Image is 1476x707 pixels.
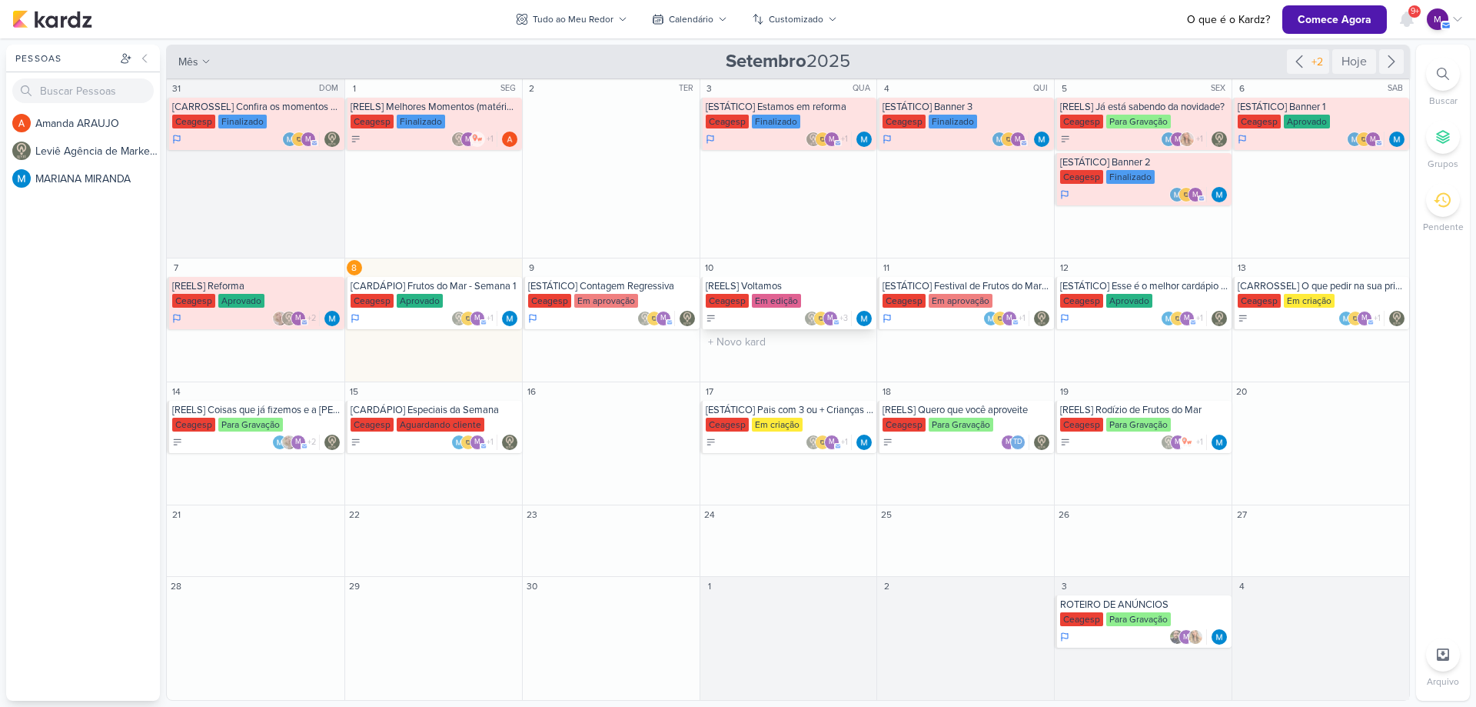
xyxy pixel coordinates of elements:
[1347,132,1362,147] img: MARIANA MIRANDA
[1238,294,1281,308] div: Ceagesp
[706,437,716,448] div: A Fazer
[1060,294,1103,308] div: Ceagesp
[272,435,320,450] div: Colaboradores: MARIANA MIRANDA, Sarah Violante, mlegnaioli@gmail.com, Yasmin Yumi, Thais de carvalho
[883,404,1051,416] div: [REELS] Quero que você aproveite
[1179,132,1195,147] img: Yasmin Yumi
[1212,311,1227,326] div: Responsável: Leviê Agência de Marketing Digital
[752,418,803,432] div: Em criação
[1056,579,1072,594] div: 3
[528,294,571,308] div: Ceagesp
[1357,311,1372,326] div: mlegnaioli@gmail.com
[324,435,340,450] img: Leviê Agência de Marketing Digital
[1282,5,1387,34] button: Comece Agora
[1017,312,1026,325] span: +1
[1234,260,1249,275] div: 13
[1389,132,1405,147] img: MARIANA MIRANDA
[168,384,184,399] div: 14
[1010,132,1026,147] div: mlegnaioli@gmail.com
[12,114,31,132] img: Amanda ARAUJO
[1332,49,1376,74] div: Hoje
[929,418,993,432] div: Para Gravação
[1002,311,1017,326] div: mlegnaioli@gmail.com
[1060,418,1103,432] div: Ceagesp
[470,435,485,450] div: mlegnaioli@gmail.com
[465,136,471,144] p: m
[1178,629,1194,645] div: mlegnaioli@gmail.com
[1365,132,1381,147] div: mlegnaioli@gmail.com
[524,579,540,594] div: 30
[306,312,316,325] span: +2
[706,115,749,128] div: Ceagesp
[319,82,343,95] div: DOM
[1195,312,1203,325] span: +1
[1183,634,1189,642] p: m
[804,311,819,326] img: Leviê Agência de Marketing Digital
[485,312,494,325] span: +1
[1192,192,1198,199] p: m
[1428,157,1458,171] p: Grupos
[347,384,362,399] div: 15
[1338,311,1354,326] img: MARIANA MIRANDA
[883,294,926,308] div: Ceagesp
[1238,115,1281,128] div: Ceagesp
[752,294,801,308] div: Em edição
[485,436,494,449] span: +1
[824,435,839,450] div: mlegnaioli@gmail.com
[1361,315,1368,322] p: m
[838,312,848,325] span: +3
[168,579,184,594] div: 28
[1060,101,1228,113] div: [REELS] Já está sabendo da novidade?
[524,81,540,96] div: 2
[1161,132,1207,147] div: Colaboradores: MARIANA MIRANDA, mlegnaioli@gmail.com, Yasmin Yumi, Thais de carvalho
[1212,311,1227,326] img: Leviê Agência de Marketing Digital
[879,81,894,96] div: 4
[706,280,874,292] div: [REELS] Voltamos
[992,311,1008,326] img: IDBOX - Agência de Design
[1170,435,1185,450] div: mlegnaioli@gmail.com
[12,52,117,65] div: Pessoas
[1179,311,1195,326] div: mlegnaioli@gmail.com
[706,294,749,308] div: Ceagesp
[1170,132,1185,147] div: mlegnaioli@gmail.com
[324,132,340,147] img: Leviê Agência de Marketing Digital
[1034,311,1049,326] div: Responsável: Leviê Agência de Marketing Digital
[824,132,839,147] div: mlegnaioli@gmail.com
[1388,82,1408,95] div: SAB
[637,311,653,326] img: Leviê Agência de Marketing Digital
[172,404,341,416] div: [REELS] Coisas que já fizemos e a Marcela não nos demitiu
[1284,294,1335,308] div: Em criação
[12,142,31,160] img: Leviê Agência de Marketing Digital
[1161,435,1207,450] div: Colaboradores: Leviê Agência de Marketing Digital, mlegnaioli@gmail.com, ow se liga, Thais de car...
[1161,435,1176,450] img: Leviê Agência de Marketing Digital
[1212,629,1227,645] div: Responsável: MARIANA MIRANDA
[172,115,215,128] div: Ceagesp
[702,579,717,594] div: 1
[347,579,362,594] div: 29
[35,115,160,132] div: A m a n d a A R A U J O
[1169,187,1185,202] img: MARIANA MIRANDA
[1423,220,1464,234] p: Pendente
[1060,631,1069,643] div: Em Andamento
[856,435,872,450] div: Responsável: MARIANA MIRANDA
[295,439,301,446] p: m
[474,439,480,446] p: m
[460,435,476,450] img: IDBOX - Agência de Design
[1106,418,1171,432] div: Para Gravação
[324,132,340,147] div: Responsável: Leviê Agência de Marketing Digital
[460,132,476,147] div: mlegnaioli@gmail.com
[1372,312,1381,325] span: +1
[528,280,696,292] div: [ESTÁTICO] Contagem Regressiva
[470,311,485,326] div: mlegnaioli@gmail.com
[172,312,181,325] div: Em Andamento
[397,115,445,128] div: Finalizado
[1181,12,1276,28] a: O que é o Kardz?
[1056,384,1072,399] div: 19
[804,311,852,326] div: Colaboradores: Leviê Agência de Marketing Digital, IDBOX - Agência de Design, mlegnaioli@gmail.co...
[1006,315,1012,322] p: m
[218,115,267,128] div: Finalizado
[524,260,540,275] div: 9
[1212,187,1227,202] img: MARIANA MIRANDA
[1060,280,1228,292] div: [ESTÁTICO] Esse é o melhor cardápio de Frutos do Mar de São Paulo
[351,404,519,416] div: [CARDÁPIO] Especiais da Semana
